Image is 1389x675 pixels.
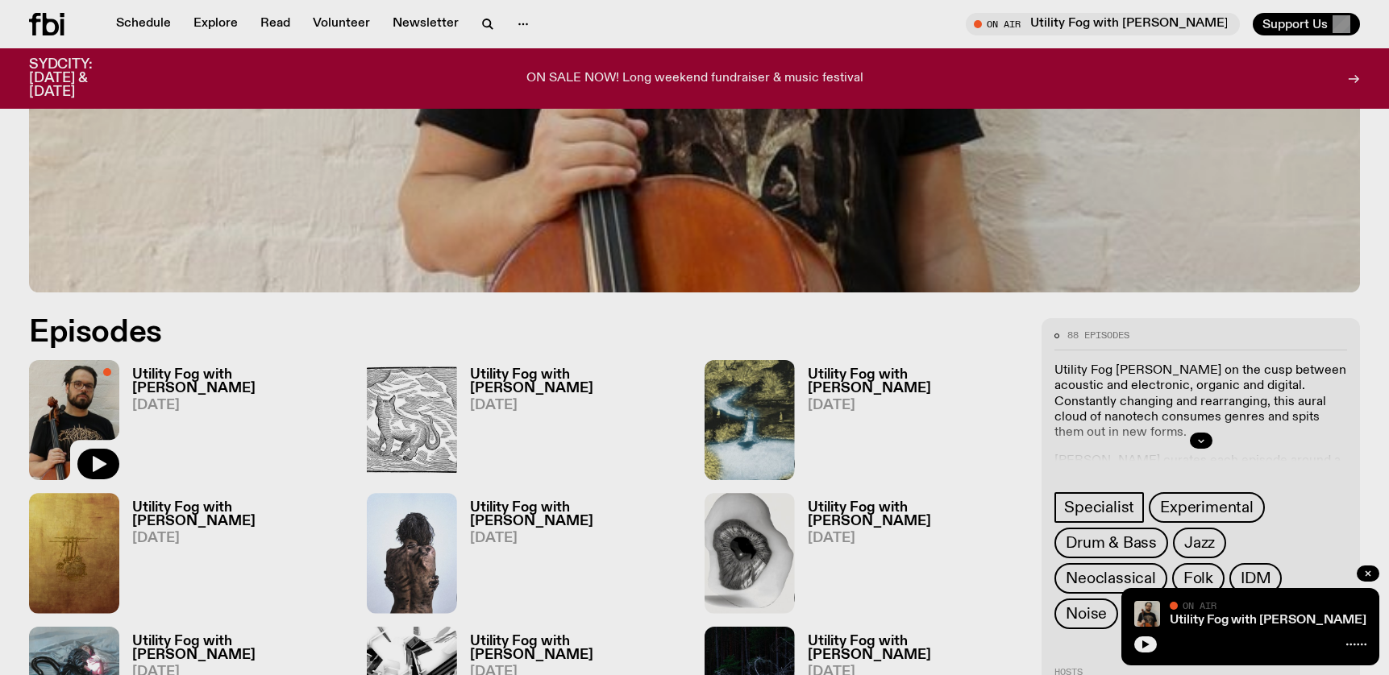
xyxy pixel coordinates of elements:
[1241,569,1270,587] span: IDM
[457,501,685,613] a: Utility Fog with [PERSON_NAME][DATE]
[1054,528,1168,558] a: Drum & Bass
[1184,534,1215,552] span: Jazz
[251,13,300,35] a: Read
[1149,492,1265,523] a: Experimental
[808,532,1023,545] span: [DATE]
[383,13,468,35] a: Newsletter
[1054,598,1118,629] a: Noise
[367,493,457,613] img: Cover of Leese's album Δ
[808,501,1023,528] h3: Utility Fog with [PERSON_NAME]
[808,399,1023,412] span: [DATE]
[29,58,132,99] h3: SYDCITY: [DATE] & [DATE]
[132,368,347,395] h3: Utility Fog with [PERSON_NAME]
[705,493,795,613] img: Edit from Juanlu Barlow & his Love-fi Recordings' This is not a new Three Broken Tapes album
[132,532,347,545] span: [DATE]
[367,360,457,480] img: Cover for Kansai Bruises by Valentina Magaletti & YPY
[808,368,1023,395] h3: Utility Fog with [PERSON_NAME]
[1173,528,1226,558] a: Jazz
[1262,17,1328,31] span: Support Us
[1066,534,1157,552] span: Drum & Bass
[1229,563,1282,594] a: IDM
[1066,605,1107,623] span: Noise
[795,501,1023,613] a: Utility Fog with [PERSON_NAME][DATE]
[808,635,1023,662] h3: Utility Fog with [PERSON_NAME]
[1170,614,1366,627] a: Utility Fog with [PERSON_NAME]
[1064,499,1134,516] span: Specialist
[132,635,347,662] h3: Utility Fog with [PERSON_NAME]
[132,501,347,528] h3: Utility Fog with [PERSON_NAME]
[705,360,795,480] img: Cover of Corps Citoyen album Barrani
[470,501,685,528] h3: Utility Fog with [PERSON_NAME]
[1183,600,1216,611] span: On Air
[303,13,380,35] a: Volunteer
[106,13,181,35] a: Schedule
[470,368,685,395] h3: Utility Fog with [PERSON_NAME]
[132,399,347,412] span: [DATE]
[1134,601,1160,627] img: Peter holds a cello, wearing a black graphic tee and glasses. He looks directly at the camera aga...
[1183,569,1213,587] span: Folk
[470,399,685,412] span: [DATE]
[1054,492,1144,523] a: Specialist
[119,501,347,613] a: Utility Fog with [PERSON_NAME][DATE]
[119,368,347,480] a: Utility Fog with [PERSON_NAME][DATE]
[966,13,1240,35] button: On AirUtility Fog with [PERSON_NAME]
[1054,563,1167,594] a: Neoclassical
[470,532,685,545] span: [DATE]
[1066,569,1156,587] span: Neoclassical
[29,318,910,347] h2: Episodes
[526,72,863,86] p: ON SALE NOW! Long weekend fundraiser & music festival
[795,368,1023,480] a: Utility Fog with [PERSON_NAME][DATE]
[1160,499,1254,516] span: Experimental
[184,13,247,35] a: Explore
[1172,563,1225,594] a: Folk
[457,368,685,480] a: Utility Fog with [PERSON_NAME][DATE]
[470,635,685,662] h3: Utility Fog with [PERSON_NAME]
[1253,13,1360,35] button: Support Us
[1067,331,1129,340] span: 88 episodes
[29,493,119,613] img: Cover for EYDN's single "Gold"
[1054,363,1347,441] p: Utility Fog [PERSON_NAME] on the cusp between acoustic and electronic, organic and digital. Const...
